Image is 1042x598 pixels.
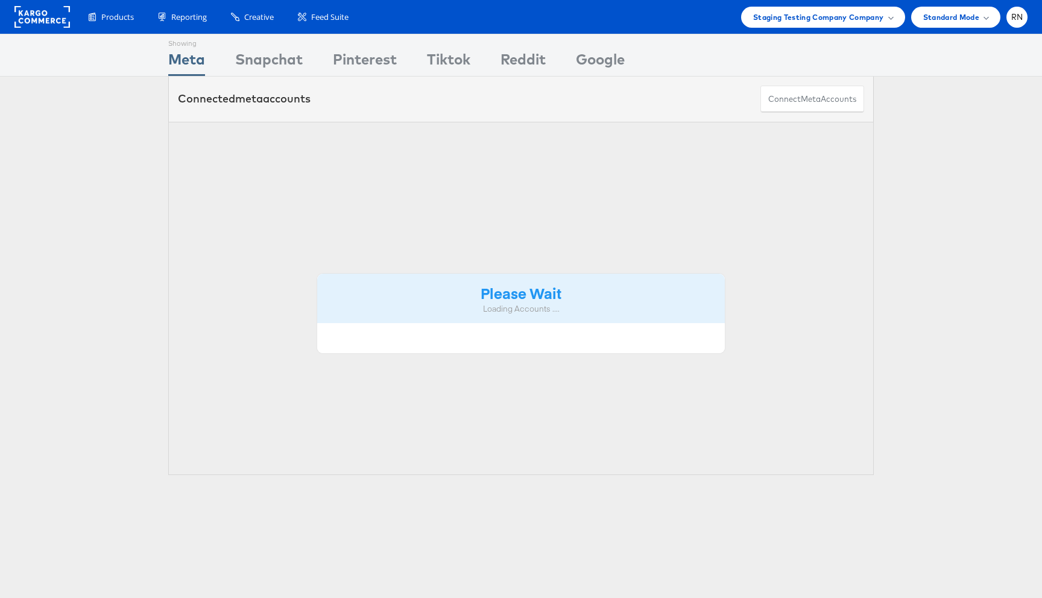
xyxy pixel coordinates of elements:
[333,49,397,76] div: Pinterest
[923,11,979,24] span: Standard Mode
[235,49,303,76] div: Snapchat
[801,93,821,105] span: meta
[244,11,274,23] span: Creative
[500,49,546,76] div: Reddit
[1011,13,1023,21] span: RN
[576,49,625,76] div: Google
[311,11,349,23] span: Feed Suite
[760,86,864,113] button: ConnectmetaAccounts
[178,91,311,107] div: Connected accounts
[753,11,884,24] span: Staging Testing Company Company
[235,92,263,105] span: meta
[171,11,207,23] span: Reporting
[168,34,205,49] div: Showing
[427,49,470,76] div: Tiktok
[168,49,205,76] div: Meta
[101,11,134,23] span: Products
[481,283,561,303] strong: Please Wait
[326,303,716,315] div: Loading Accounts ....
